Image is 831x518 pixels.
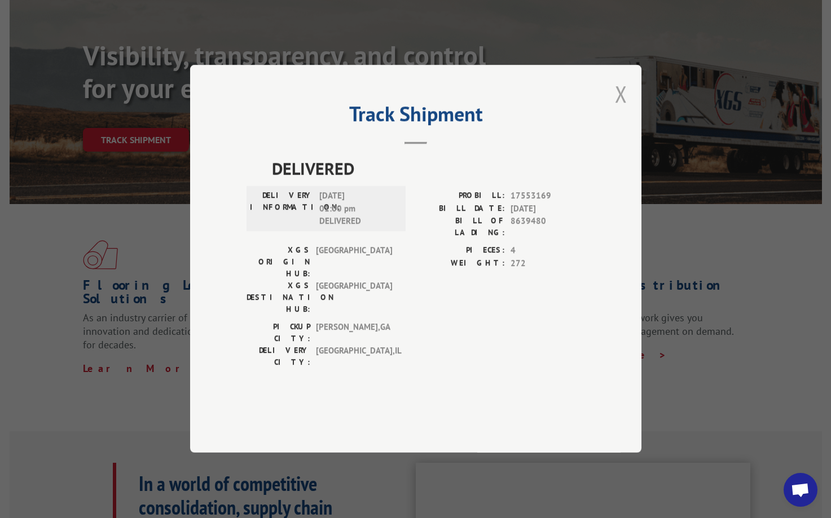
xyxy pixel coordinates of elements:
span: [PERSON_NAME] , GA [316,321,392,345]
label: DELIVERY CITY: [247,345,310,369]
label: PICKUP CITY: [247,321,310,345]
h2: Track Shipment [247,106,585,127]
span: 17553169 [511,190,585,203]
span: [DATE] [511,202,585,215]
label: BILL OF LADING: [416,215,505,239]
span: [GEOGRAPHIC_DATA] [316,245,392,280]
label: XGS ORIGIN HUB: [247,245,310,280]
span: [GEOGRAPHIC_DATA] [316,280,392,316]
label: PIECES: [416,245,505,258]
a: Open chat [784,473,817,507]
label: XGS DESTINATION HUB: [247,280,310,316]
label: BILL DATE: [416,202,505,215]
span: 272 [511,257,585,270]
label: DELIVERY INFORMATION: [250,190,314,228]
span: 4 [511,245,585,258]
span: [DATE] 01:00 pm DELIVERED [319,190,395,228]
button: Close modal [615,79,627,109]
span: DELIVERED [272,156,585,181]
label: WEIGHT: [416,257,505,270]
span: [GEOGRAPHIC_DATA] , IL [316,345,392,369]
span: 8639480 [511,215,585,239]
label: PROBILL: [416,190,505,203]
